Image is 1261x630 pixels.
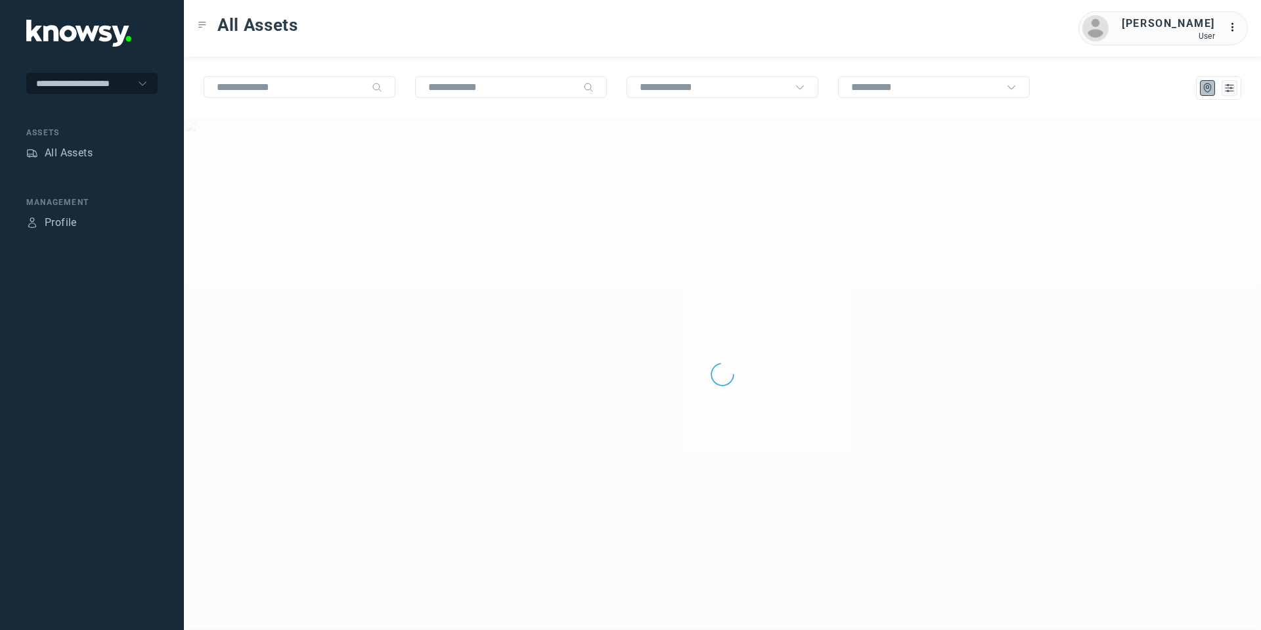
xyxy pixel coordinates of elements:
[1224,82,1235,94] div: List
[372,82,382,93] div: Search
[26,147,38,159] div: Assets
[1229,22,1242,32] tspan: ...
[217,13,298,37] span: All Assets
[45,145,93,161] div: All Assets
[26,215,77,231] a: ProfileProfile
[26,127,158,139] div: Assets
[26,196,158,208] div: Management
[1082,15,1109,41] img: avatar.png
[198,20,207,30] div: Toggle Menu
[1122,32,1215,41] div: User
[1202,82,1214,94] div: Map
[26,20,131,47] img: Application Logo
[26,217,38,229] div: Profile
[26,145,93,161] a: AssetsAll Assets
[1228,20,1244,35] div: :
[583,82,594,93] div: Search
[1228,20,1244,37] div: :
[45,215,77,231] div: Profile
[1122,16,1215,32] div: [PERSON_NAME]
